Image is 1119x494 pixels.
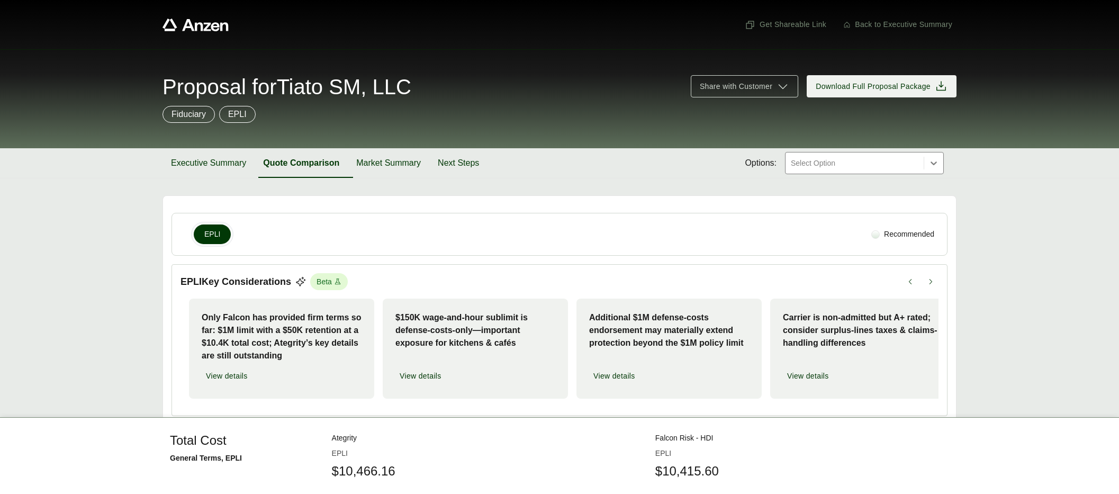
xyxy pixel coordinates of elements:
[918,446,939,468] button: Download option
[783,311,943,349] p: Carrier is non-admitted but A+ rated; consider surplus-lines taxes & claims-handling differences
[395,366,446,386] button: View details
[228,108,247,121] p: EPLI
[202,366,252,386] button: View details
[367,455,399,468] span: Ategrity
[194,224,231,244] button: EPLI
[172,108,206,121] p: Fiduciary
[429,148,488,178] button: Next Steps
[653,446,674,467] img: Falcon Risk - HDI-Logo
[589,366,639,386] button: View details
[683,455,753,468] span: Falcon Risk - HDI
[602,446,624,468] button: Download option
[367,446,399,455] span: Quote 1
[181,275,291,289] p: EPLI Key Considerations
[867,224,938,244] div: Recommended
[683,446,753,455] span: Quote 2
[163,76,411,97] span: Proposal for Tiato SM, LLC
[589,311,749,349] p: Additional $1M defense-costs endorsement may materially extend protection beyond the $1M policy l...
[691,75,798,97] button: Share with Customer
[807,75,956,97] button: Download Full Proposal Package
[783,366,833,386] button: View details
[163,19,229,31] a: Anzen website
[787,371,829,382] span: View details
[741,15,831,34] button: Get Shareable Link
[400,371,441,382] span: View details
[348,148,429,178] button: Market Summary
[310,273,348,290] span: Beta
[855,19,952,30] span: Back to Executive Summary
[204,229,220,240] span: EPLI
[172,437,317,477] div: General Terms
[395,311,555,349] p: $150K wage-and-hour sublimit is defense-costs-only—important exposure for kitchens & cafés
[593,371,635,382] span: View details
[338,446,359,467] img: Ategrity-Logo
[206,371,248,382] span: View details
[816,81,931,92] span: Download Full Proposal Package
[255,148,348,178] button: Quote Comparison
[163,148,255,178] button: Executive Summary
[745,19,826,30] span: Get Shareable Link
[202,311,362,362] p: Only Falcon has provided firm terms so far: $1M limit with a $50K retention at a $10.4K total cos...
[745,157,777,169] span: Options:
[839,15,956,34] button: Back to Executive Summary
[700,81,772,92] span: Share with Customer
